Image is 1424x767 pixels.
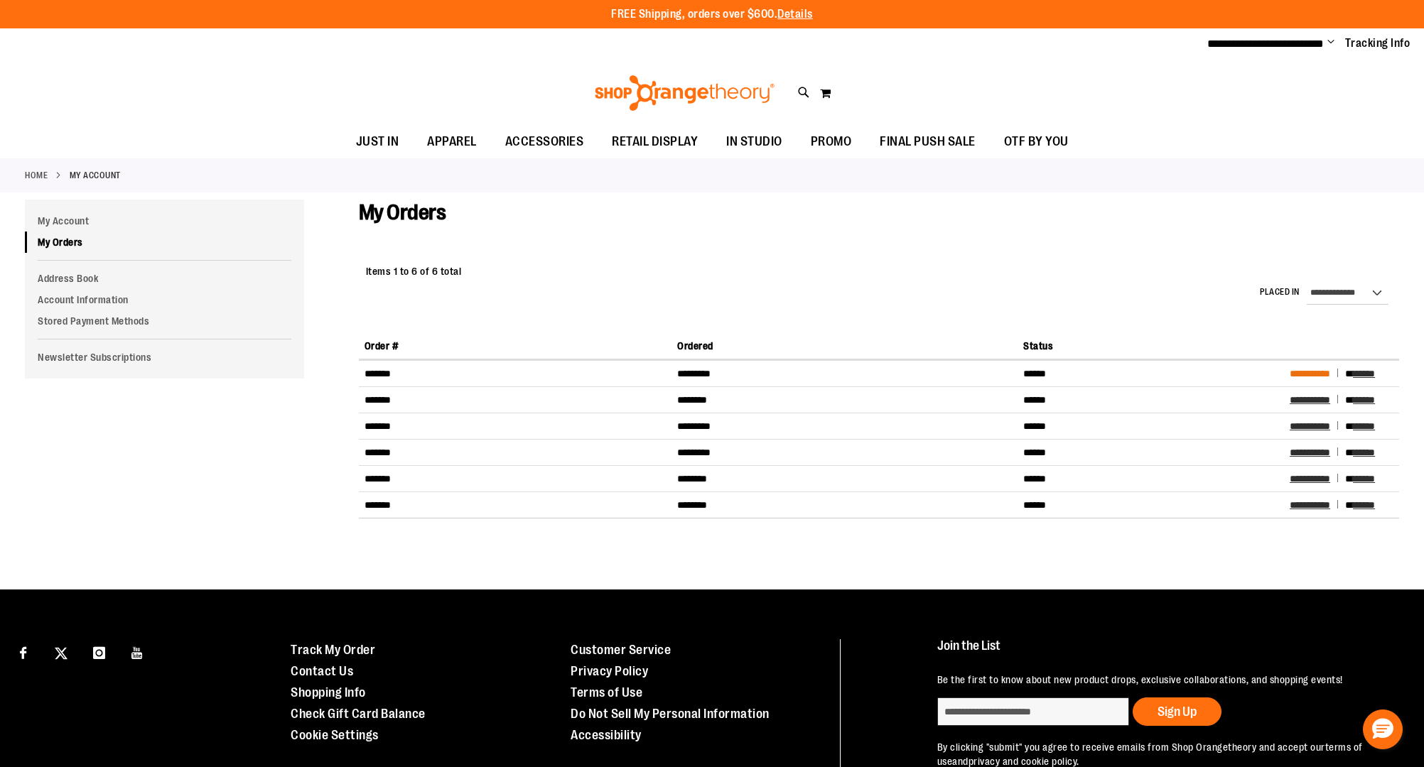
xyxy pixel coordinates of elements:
[612,126,698,158] span: RETAIL DISPLAY
[797,126,866,158] a: PROMO
[880,126,976,158] span: FINAL PUSH SALE
[571,643,671,657] a: Customer Service
[777,8,813,21] a: Details
[937,697,1129,726] input: enter email
[571,707,770,721] a: Do Not Sell My Personal Information
[491,126,598,158] a: ACCESSORIES
[1133,697,1221,726] button: Sign Up
[1158,705,1197,719] span: Sign Up
[505,126,584,158] span: ACCESSORIES
[865,126,990,158] a: FINAL PUSH SALE
[25,289,304,310] a: Account Information
[1260,286,1300,298] label: Placed in
[291,685,366,700] a: Shopping Info
[291,664,353,678] a: Contact Us
[25,347,304,368] a: Newsletter Subscriptions
[571,685,642,700] a: Terms of Use
[125,639,150,664] a: Visit our Youtube page
[291,728,379,742] a: Cookie Settings
[598,126,712,158] a: RETAIL DISPLAY
[342,126,414,158] a: JUST IN
[712,126,797,158] a: IN STUDIO
[413,126,491,158] a: APPAREL
[11,639,36,664] a: Visit our Facebook page
[25,210,304,232] a: My Account
[671,333,1018,359] th: Ordered
[990,126,1083,158] a: OTF BY YOU
[969,756,1079,767] a: privacy and cookie policy.
[937,639,1391,665] h4: Join the List
[593,75,777,111] img: Shop Orangetheory
[811,126,852,158] span: PROMO
[291,643,375,657] a: Track My Order
[359,200,446,224] span: My Orders
[1327,36,1334,50] button: Account menu
[1363,709,1403,749] button: Hello, have a question? Let’s chat.
[55,647,68,660] img: Twitter
[571,664,648,678] a: Privacy Policy
[49,639,74,664] a: Visit our X page
[937,673,1391,687] p: Be the first to know about new product drops, exclusive collaborations, and shopping events!
[70,169,121,182] strong: My Account
[25,268,304,289] a: Address Book
[291,707,426,721] a: Check Gift Card Balance
[571,728,642,742] a: Accessibility
[25,169,48,182] a: Home
[726,126,782,158] span: IN STUDIO
[87,639,112,664] a: Visit our Instagram page
[611,6,813,23] p: FREE Shipping, orders over $600.
[1004,126,1069,158] span: OTF BY YOU
[427,126,477,158] span: APPAREL
[356,126,399,158] span: JUST IN
[25,310,304,332] a: Stored Payment Methods
[359,333,671,359] th: Order #
[25,232,304,253] a: My Orders
[366,266,462,277] span: Items 1 to 6 of 6 total
[1018,333,1284,359] th: Status
[1345,36,1410,51] a: Tracking Info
